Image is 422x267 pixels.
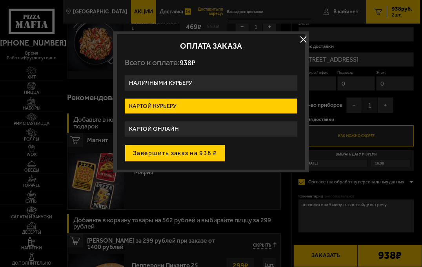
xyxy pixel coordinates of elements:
[125,42,297,50] h2: Оплата заказа
[125,121,297,137] label: Картой онлайн
[125,144,226,162] button: Завершить заказ на 938 ₽
[125,99,297,114] label: Картой курьеру
[180,58,195,67] span: 938 ₽
[125,58,297,68] p: Всего к оплате:
[125,75,297,91] label: Наличными курьеру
